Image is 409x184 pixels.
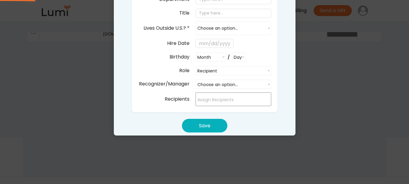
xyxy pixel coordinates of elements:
input: Type here... [196,9,271,18]
div: Role [179,66,190,75]
input: mm/dd/yyyy [196,39,233,48]
button: Save [182,119,227,132]
div: / [227,53,231,61]
div: Recipients [165,95,190,104]
div: Recognizer/Manager [139,80,190,89]
div: Title [179,9,190,18]
div: Birthday [170,53,190,62]
input: Assign Recipients [197,97,272,103]
div: Lives Outside U.S.? * [143,24,190,33]
div: Hire Date [167,39,190,48]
